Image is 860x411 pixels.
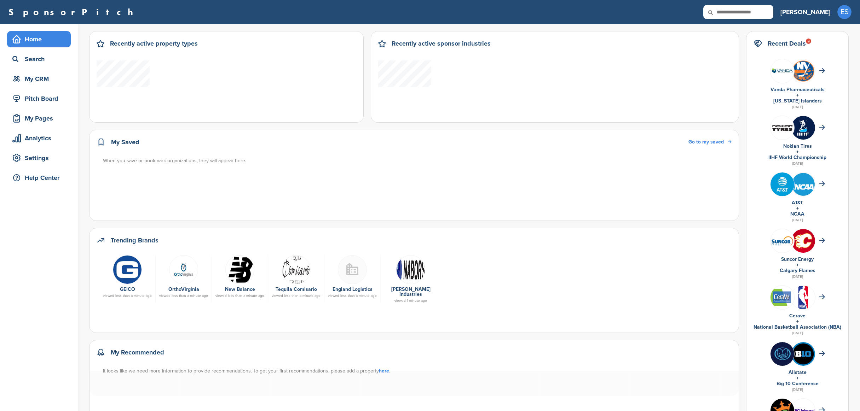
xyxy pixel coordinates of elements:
a: + [796,205,799,211]
div: viewed 1 minute ago [384,299,437,303]
img: Data [770,289,794,306]
a: Help Center [7,170,71,186]
a: + [796,92,799,98]
a: Data [384,255,437,283]
h2: Recently active sponsor industries [392,39,491,48]
a: OrthoVirginia [168,286,199,292]
a: My CRM [7,71,71,87]
a: Go to my saved [688,138,732,146]
h3: [PERSON_NAME] [780,7,830,17]
div: My Pages [11,112,71,125]
div: Pitch Board [11,92,71,105]
img: Data [396,255,425,284]
img: Open uri20141112 64162 1syu8aw?1415807642 [791,60,815,83]
img: Eum25tej 400x400 [791,342,815,366]
div: When you save or bookmark organizations, they will appear here. [103,157,732,165]
a: Pitch Board [7,90,71,107]
a: Nokian Tires [783,143,812,149]
img: St3croq2 400x400 [791,172,815,196]
a: [PERSON_NAME] Industries [391,286,431,297]
img: Open uri20141112 64162 izwz7i?1415806587 [791,286,815,309]
a: Calgary Flames [780,268,815,274]
div: [DATE] [754,330,841,336]
a: Big 10 Conference [777,381,819,387]
a: Comisariooriginal logo [272,255,321,283]
div: viewed less than a minute ago [103,294,152,298]
div: [DATE] [754,274,841,280]
h2: Trending Brands [111,235,158,245]
div: [DATE] [754,104,841,110]
img: Orthovirginia [169,255,198,284]
img: Comisariooriginal logo [282,255,311,284]
div: viewed less than a minute ago [159,294,208,298]
div: Analytics [11,132,71,145]
img: Buildingmissing [338,255,367,284]
a: Settings [7,150,71,166]
a: NCAA [790,211,804,217]
a: [PERSON_NAME] [780,4,830,20]
div: 9 [806,39,811,44]
img: 5qbfb61w 400x400 [791,229,815,253]
img: Zskrbj6 400x400 [791,116,815,140]
a: AT&T [792,200,803,206]
div: Search [11,53,71,65]
a: Geico logo [103,255,152,283]
div: viewed less than a minute ago [328,294,377,298]
img: Data [225,255,254,284]
div: viewed less than a minute ago [272,294,321,298]
a: GEICO [120,286,135,292]
div: Settings [11,152,71,164]
h2: Recently active property types [110,39,198,48]
img: Leqgnoiz 400x400 [770,116,794,140]
div: Help Center [11,171,71,184]
span: Go to my saved [688,139,724,145]
a: Data [215,255,264,283]
a: National Basketball Association (NBA) [754,324,841,330]
a: + [796,149,799,155]
a: here [379,368,389,374]
img: Data [770,235,794,246]
a: Home [7,31,71,47]
a: [US_STATE] Islanders [773,98,822,104]
div: My CRM [11,72,71,85]
div: [DATE] [754,160,841,167]
a: + [796,318,799,324]
a: Allstate [789,369,807,375]
a: SponsorPitch [8,7,138,17]
a: Buildingmissing [328,255,377,283]
a: Suncor Energy [781,256,814,262]
div: Home [11,33,71,46]
span: ES [837,5,852,19]
a: + [796,375,799,381]
img: Bi wggbs 400x400 [770,342,794,366]
a: My Pages [7,110,71,127]
img: Geico logo [113,255,142,284]
a: England Logistics [333,286,373,292]
div: It looks like we need more information to provide recommendations. To get your first recommendati... [103,367,732,375]
a: Search [7,51,71,67]
a: Orthovirginia [159,255,208,283]
h2: Recent Deals [768,39,806,48]
a: Vanda Pharmaceuticals [770,87,825,93]
img: 8shs2v5q 400x400 [770,59,794,83]
a: Analytics [7,130,71,146]
div: [DATE] [754,387,841,393]
a: Cerave [789,313,806,319]
h2: My Saved [111,137,139,147]
h2: My Recommended [111,347,164,357]
a: Tequila Comisario [276,286,317,292]
img: Tpli2eyp 400x400 [770,172,794,196]
div: [DATE] [754,217,841,223]
a: + [796,262,799,268]
a: IIHF World Championship [768,154,826,160]
a: New Balance [225,286,255,292]
div: viewed less than a minute ago [215,294,264,298]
